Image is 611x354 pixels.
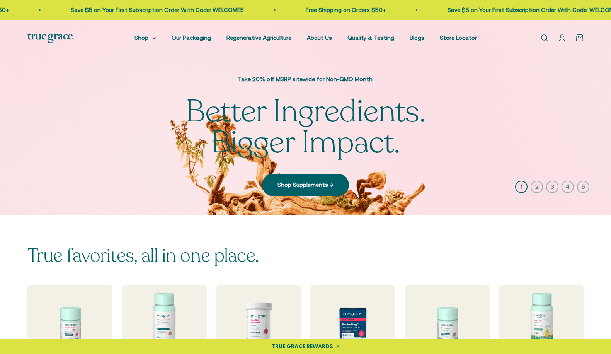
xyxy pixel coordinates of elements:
[515,181,528,193] button: 1
[577,181,589,193] button: 5
[134,33,156,43] summary: Shop
[172,34,211,41] a: Our Packaging
[307,34,332,41] a: About Us
[387,5,560,15] p: Save $5 on Your First Subscription Order With Code: WELCOME5
[178,75,433,84] p: Take 20% off MSRP sitewide for Non-GMO Month.
[546,181,558,193] button: 3
[440,34,477,41] a: Store Locator
[562,181,574,193] button: 4
[347,34,394,41] a: Quality & Testing
[226,34,291,41] a: Regenerative Agriculture
[27,243,259,268] split-lines: True favorites, all in one place.
[410,34,424,41] a: Blogs
[272,342,333,351] div: TRUE GRACE REWARDS
[262,174,349,196] a: Shop Supplements →
[245,7,325,13] a: Free Shipping on Orders $50+
[186,91,425,164] split-lines: Better Ingredients. Bigger Impact.
[531,181,543,193] button: 2
[10,5,183,15] p: Save $5 on Your First Subscription Order With Code: WELCOME5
